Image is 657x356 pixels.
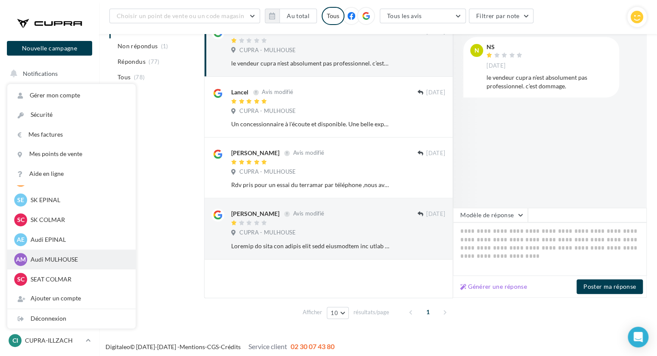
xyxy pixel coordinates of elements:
[7,332,92,349] a: CI CUPRA-ILLZACH
[265,9,317,23] button: Au total
[353,308,389,316] span: résultats/page
[7,309,136,328] div: Déconnexion
[5,237,94,262] a: PERSONNALISATION PRINT
[7,41,92,56] button: Nouvelle campagne
[17,275,25,284] span: SC
[453,208,528,222] button: Modèle de réponse
[7,125,136,144] a: Mes factures
[7,289,136,308] div: Ajouter un compte
[279,9,317,23] button: Au total
[576,279,643,294] button: Poster ma réponse
[31,255,125,264] p: Audi MULHOUSE
[134,74,145,81] span: (78)
[5,215,94,234] a: Calendrier
[239,229,296,237] span: CUPRA - MULHOUSE
[474,46,479,55] span: N
[5,151,94,169] a: Campagnes
[231,149,279,157] div: [PERSON_NAME]
[469,9,534,23] button: Filtrer par note
[231,120,389,128] div: Un concessionnaire à l'écoute et disponible. Une belle expérience au global. Seul point noir, la ...
[331,309,338,316] span: 10
[221,343,241,350] a: Crédits
[5,194,94,212] a: Médiathèque
[117,12,244,19] span: Choisir un point de vente ou un code magasin
[12,336,18,345] span: CI
[25,336,82,345] p: CUPRA-ILLZACH
[380,9,466,23] button: Tous les avis
[327,307,349,319] button: 10
[7,164,136,184] a: Aide en ligne
[105,343,130,350] a: Digitaleo
[161,43,168,50] span: (1)
[31,215,125,224] p: SK COLMAR
[421,305,435,319] span: 1
[31,196,125,204] p: SK EPINAL
[239,107,296,115] span: CUPRA - MULHOUSE
[303,308,322,316] span: Afficher
[262,89,293,96] span: Avis modifié
[23,70,58,77] span: Notifications
[231,88,248,97] div: Lancel
[293,210,324,217] span: Avis modifié
[231,59,389,68] div: le vendeur cupra n’est absolument pas professionnel. c’est dommage.
[426,210,445,218] span: [DATE]
[149,58,159,65] span: (77)
[628,327,648,347] div: Open Intercom Messenger
[487,44,524,50] div: NS
[387,12,422,19] span: Tous les avis
[231,242,389,250] div: Loremip do sita con adipis elit sedd eiusmodtem inc utlab . Etdo magn aliqu eni adminim veniamqu ...
[487,62,505,70] span: [DATE]
[5,107,94,126] a: Boîte de réception10
[7,105,136,125] a: Sécurité
[426,89,445,97] span: [DATE]
[293,150,324,156] span: Avis modifié
[180,343,205,350] a: Mentions
[17,215,25,224] span: SC
[17,196,24,204] span: SE
[487,73,612,91] div: le vendeur cupra n’est absolument pas professionnel. c’est dommage.
[248,342,287,350] span: Service client
[207,343,219,350] a: CGS
[5,86,94,104] a: Opérations
[231,181,389,189] div: Rdv pris pour un essai du terramar par téléphone ,nous avons eu [PERSON_NAME] comme commercial,to...
[118,42,158,50] span: Non répondus
[5,130,94,148] a: Visibilité en ligne
[291,342,335,350] span: 02 30 07 43 80
[5,172,94,190] a: Contacts
[239,47,296,54] span: CUPRA - MULHOUSE
[7,86,136,105] a: Gérer mon compte
[109,9,260,23] button: Choisir un point de vente ou un code magasin
[31,275,125,284] p: SEAT COLMAR
[231,209,279,218] div: [PERSON_NAME]
[31,235,125,244] p: Audi EPINAL
[5,65,90,83] button: Notifications
[118,73,130,81] span: Tous
[118,57,146,66] span: Répondus
[426,150,445,157] span: [DATE]
[322,7,344,25] div: Tous
[239,168,296,176] span: CUPRA - MULHOUSE
[16,255,26,264] span: AM
[7,144,136,164] a: Mes points de vente
[17,235,25,244] span: AE
[457,281,530,292] button: Générer une réponse
[105,343,335,350] span: © [DATE]-[DATE] - - -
